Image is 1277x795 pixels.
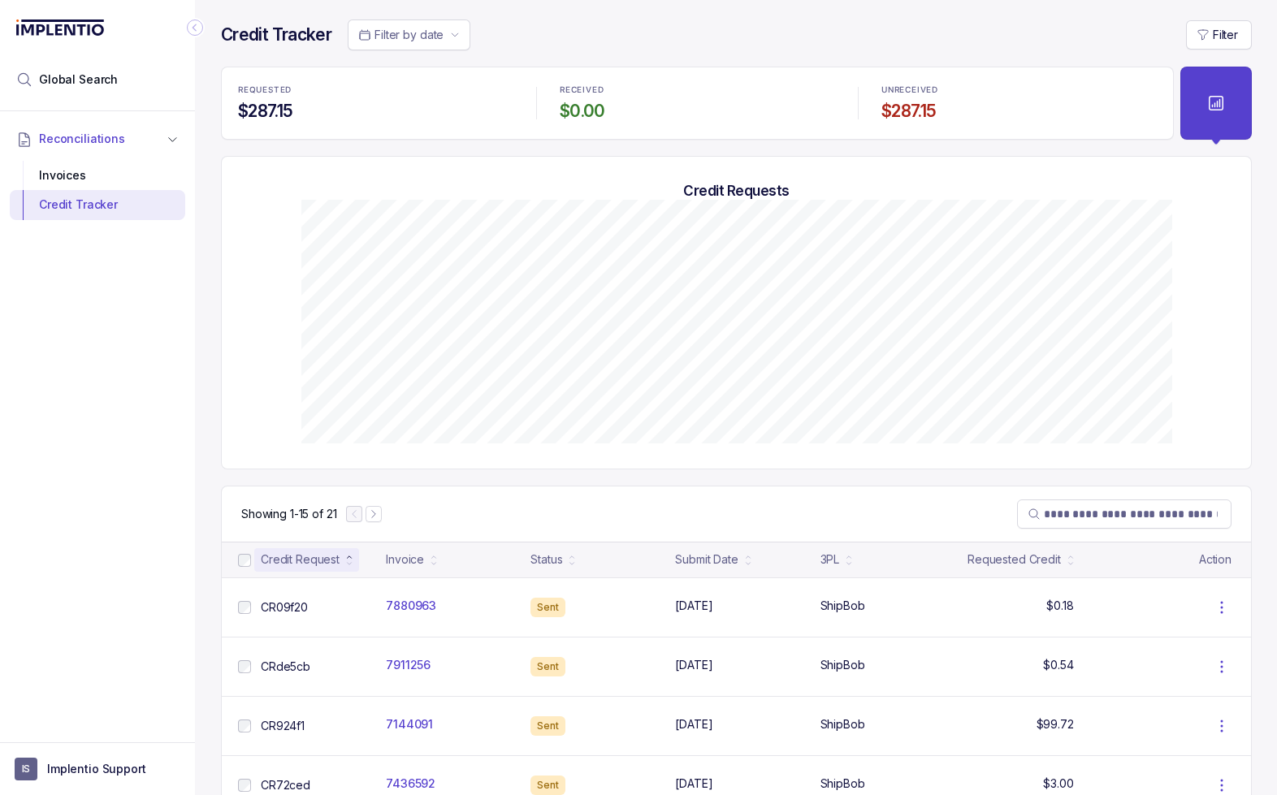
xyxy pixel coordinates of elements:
[386,776,435,792] p: 7436592
[386,598,436,614] p: 7880963
[10,121,185,157] button: Reconciliations
[248,182,1225,200] h5: Credit Requests
[530,598,565,617] div: Sent
[550,74,845,132] li: Statistic RECEIVED
[348,19,470,50] button: Date Range Picker
[221,67,1174,140] ul: Statistic Highlights
[15,758,37,780] span: User initials
[10,158,185,223] div: Reconciliations
[1213,27,1238,43] p: Filter
[675,657,712,673] p: [DATE]
[23,190,172,219] div: Credit Tracker
[386,716,433,732] p: 7144091
[261,659,310,675] p: CRde5cb
[820,598,865,614] p: ShipBob
[386,657,431,673] p: 7911256
[560,100,835,123] h4: $0.00
[530,716,565,736] div: Sent
[530,551,562,568] div: Status
[1037,716,1074,732] p: $99.72
[15,758,180,780] button: User initialsImplentio Support
[675,716,712,732] p: [DATE]
[238,100,513,123] h4: $287.15
[221,24,331,46] h4: Credit Tracker
[238,554,251,567] input: checkbox-checkbox-all
[386,551,424,568] div: Invoice
[820,657,865,673] p: ShipBob
[675,551,738,568] div: Submit Date
[241,506,336,522] p: Showing 1-15 of 21
[530,657,565,676] div: Sent
[1199,551,1232,568] p: Action
[366,506,382,522] button: Next Page
[675,776,712,792] p: [DATE]
[241,506,336,522] div: Remaining page entries
[1017,499,1232,529] search: Table Search Bar
[222,486,1251,542] nav: Table Control
[820,716,865,732] p: ShipBob
[261,777,310,793] p: CR72ced
[881,100,1157,123] h4: $287.15
[47,761,146,777] p: Implentio Support
[238,85,292,95] p: REQUESTED
[261,551,340,568] div: Credit Request
[1043,776,1073,792] p: $3.00
[820,776,865,792] p: ShipBob
[39,71,118,88] span: Global Search
[1043,657,1073,673] p: $0.54
[820,551,840,568] div: 3PL
[261,718,305,734] p: CR924f1
[238,719,251,732] input: checkbox-checkbox-all
[530,776,565,795] div: Sent
[358,27,444,43] search: Date Range Picker
[374,28,444,41] span: Filter by date
[1186,20,1252,50] button: Filter
[23,161,172,190] div: Invoices
[238,779,251,792] input: checkbox-checkbox-all
[238,601,251,614] input: checkbox-checkbox-all
[185,18,205,37] div: Collapse Icon
[675,598,712,614] p: [DATE]
[39,131,125,147] span: Reconciliations
[560,85,604,95] p: RECEIVED
[238,660,251,673] input: checkbox-checkbox-all
[967,551,1061,568] div: Requested Credit
[1046,598,1073,614] p: $0.18
[228,74,523,132] li: Statistic REQUESTED
[872,74,1167,132] li: Statistic UNRECEIVED
[261,599,308,616] p: CR09f20
[881,85,938,95] p: UNRECEIVED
